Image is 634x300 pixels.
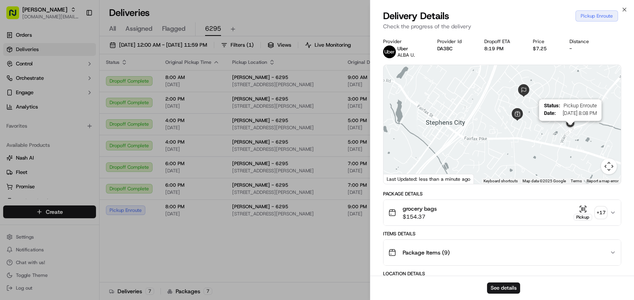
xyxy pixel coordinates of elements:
div: $7.25 [533,45,557,52]
div: We're available if you need us! [27,84,101,91]
span: Status : [544,103,560,109]
div: Provider Id [437,38,472,45]
p: Check the progress of the delivery [383,22,621,30]
div: Package Details [383,191,621,197]
button: DA3BC [437,45,452,52]
input: Got a question? Start typing here... [21,51,143,60]
div: - [569,45,599,52]
a: 💻API Documentation [64,112,131,127]
button: Pickup+17 [573,205,607,221]
div: Items Details [383,231,621,237]
span: Delivery Details [383,10,449,22]
div: 📗 [8,116,14,123]
div: 💻 [67,116,74,123]
button: See details [487,282,520,294]
img: Nash [8,8,24,24]
a: Open this area in Google Maps (opens a new window) [385,174,412,184]
a: Terms (opens in new tab) [571,179,582,183]
div: Distance [569,38,599,45]
div: Location Details [383,270,621,277]
p: Uber [397,45,415,52]
span: Package Items ( 9 ) [403,249,450,257]
button: Start new chat [135,79,145,88]
a: Report a map error [587,179,618,183]
span: $154.37 [403,213,437,221]
span: Pylon [79,135,96,141]
span: [DATE] 8:08 PM [559,110,597,116]
div: Last Updated: less than a minute ago [384,174,474,184]
div: 7 [565,125,575,136]
img: Google [385,174,412,184]
div: 8:19 PM [484,45,520,52]
div: Pickup [573,214,592,221]
span: API Documentation [75,116,128,124]
span: Knowledge Base [16,116,61,124]
span: Map data ©2025 Google [522,179,566,183]
p: Welcome 👋 [8,32,145,45]
a: 📗Knowledge Base [5,112,64,127]
span: grocery bags [403,205,437,213]
button: Map camera controls [601,158,617,174]
a: Powered byPylon [56,135,96,141]
span: ALBA U. [397,52,415,58]
div: Dropoff ETA [484,38,520,45]
img: profile_uber_ahold_partner.png [383,45,396,58]
button: grocery bags$154.37Pickup+17 [384,200,621,225]
div: Start new chat [27,76,131,84]
img: 1736555255976-a54dd68f-1ca7-489b-9aae-adbdc363a1c4 [8,76,22,91]
div: Provider [383,38,425,45]
button: Pickup [573,205,592,221]
div: Price [533,38,557,45]
span: Pickup Enroute [563,103,597,109]
div: + 17 [595,207,607,218]
span: Date : [544,110,556,116]
button: Keyboard shortcuts [483,178,518,184]
button: Package Items (9) [384,240,621,265]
